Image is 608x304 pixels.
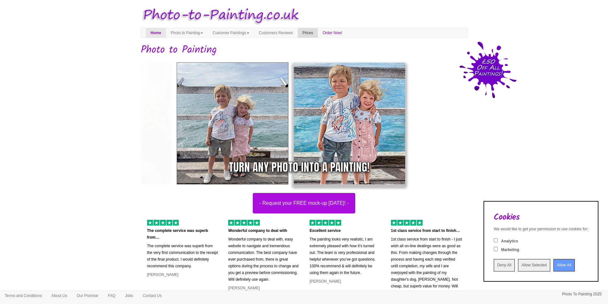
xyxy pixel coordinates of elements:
[147,243,219,270] p: The complete service was superb from the very first communication to the receipt of the final pro...
[147,220,179,226] img: 5 of out 5 stars
[518,259,550,271] input: Allow Selected
[391,227,463,234] p: 1st class service from start to finish…
[459,41,517,98] img: 50 pound price drop
[391,220,423,226] img: 5 of out 5 stars
[310,220,341,226] img: 5 of out 5 stars
[310,236,381,276] p: The painting looks very realistic, I am extremely pleased with how it’s turned out. The team is v...
[228,220,260,226] img: 5 of out 5 stars
[253,193,356,213] button: - Request your FREE mock-up [DATE]! -
[208,28,254,38] a: Customer Paintings
[310,278,381,285] p: [PERSON_NAME]
[494,226,588,232] div: We would like to get your permission to use cookies for:
[138,291,166,300] a: Contact Us
[228,285,300,292] p: [PERSON_NAME]
[254,28,298,38] a: Customers Reviews
[136,57,375,190] img: Oil painting of a dog
[298,28,318,38] a: Prices
[147,227,219,241] p: The complete service was superb from…
[166,28,208,38] a: Photo to Painting
[146,28,166,38] a: Home
[494,213,588,222] h2: Cookies
[562,291,602,298] p: Photo To Painting 2025
[501,247,519,253] label: Marketing
[318,28,347,38] a: Order Now!
[501,239,518,244] label: Analytics
[494,259,515,271] input: Deny All
[228,227,300,234] p: Wonderful company to deal with
[72,291,103,300] a: Our Promise
[138,3,301,28] img: Photo to Painting
[141,44,468,56] h1: Photo to Painting
[47,291,72,300] a: About Us
[171,57,411,190] img: children-small.jpg
[147,271,219,278] p: [PERSON_NAME]
[391,236,463,296] p: 1st class service from start to finish - I just wish all on-line dealings were as good as this. F...
[310,227,381,234] p: Excellent service
[553,259,575,271] input: Allow All
[120,291,138,300] a: Jobs
[103,291,120,300] a: FAQ
[229,159,370,175] div: Turn any photo into a painting!
[228,236,300,283] p: Wonderful company to deal with, easy website to navigate and tremendous communication. The best c...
